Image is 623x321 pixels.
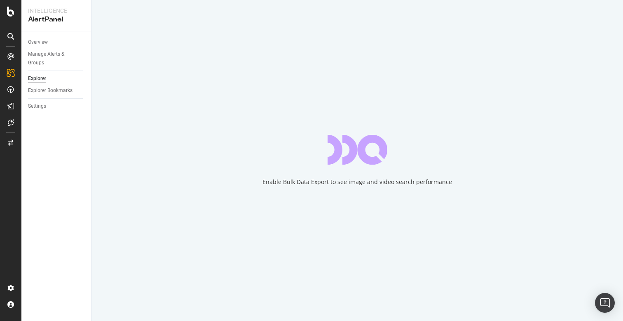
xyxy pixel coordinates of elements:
[28,86,85,95] a: Explorer Bookmarks
[28,74,46,83] div: Explorer
[328,135,387,165] div: animation
[28,38,85,47] a: Overview
[28,7,84,15] div: Intelligence
[28,15,84,24] div: AlertPanel
[262,178,452,186] div: Enable Bulk Data Export to see image and video search performance
[28,102,85,111] a: Settings
[28,38,48,47] div: Overview
[28,86,73,95] div: Explorer Bookmarks
[595,293,615,313] div: Open Intercom Messenger
[28,74,85,83] a: Explorer
[28,102,46,111] div: Settings
[28,50,77,67] div: Manage Alerts & Groups
[28,50,85,67] a: Manage Alerts & Groups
